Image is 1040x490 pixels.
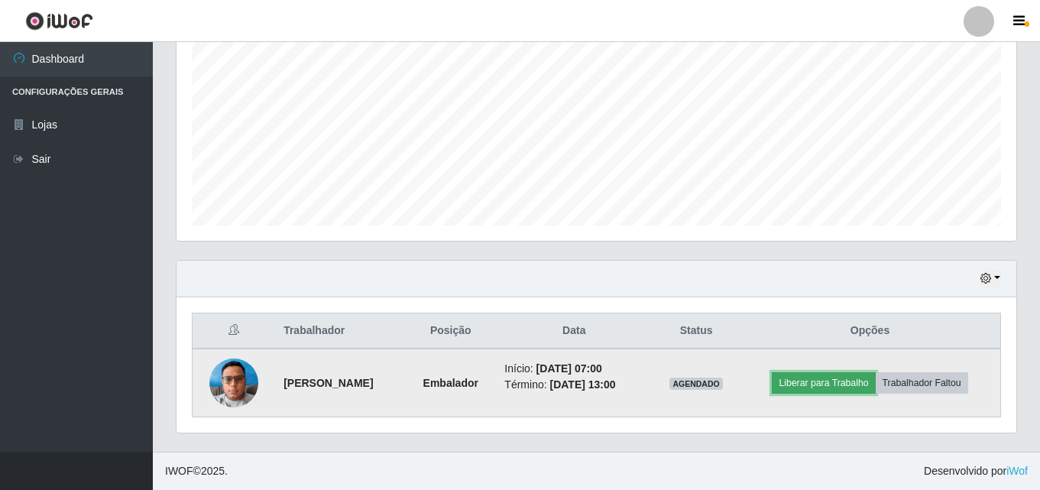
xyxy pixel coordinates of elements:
[504,361,643,377] li: Início:
[165,465,193,477] span: IWOF
[772,372,875,394] button: Liberar para Trabalho
[1006,465,1028,477] a: iWof
[25,11,93,31] img: CoreUI Logo
[504,377,643,393] li: Término:
[209,350,258,415] img: 1728993932002.jpeg
[924,463,1028,479] span: Desenvolvido por
[549,378,615,391] time: [DATE] 13:00
[740,313,1000,349] th: Opções
[423,377,478,389] strong: Embalador
[283,377,373,389] strong: [PERSON_NAME]
[669,378,723,390] span: AGENDADO
[165,463,228,479] span: © 2025 .
[495,313,653,349] th: Data
[653,313,740,349] th: Status
[536,362,602,375] time: [DATE] 07:00
[876,372,968,394] button: Trabalhador Faltou
[274,313,406,349] th: Trabalhador
[406,313,495,349] th: Posição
